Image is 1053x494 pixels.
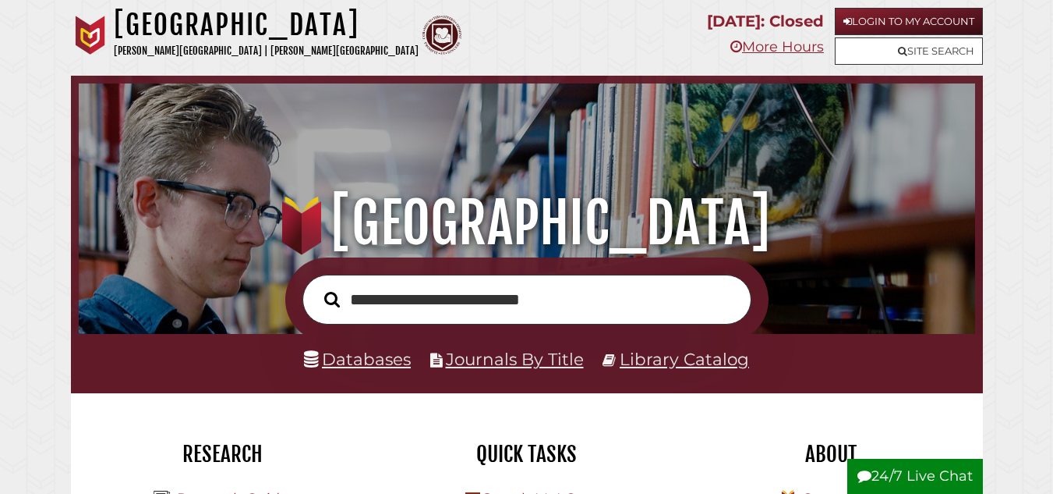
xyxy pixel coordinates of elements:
button: Search [316,287,348,311]
a: More Hours [730,38,824,55]
a: Journals By Title [446,349,584,369]
h1: [GEOGRAPHIC_DATA] [94,189,959,258]
p: [DATE]: Closed [707,8,824,35]
h1: [GEOGRAPHIC_DATA] [114,8,419,42]
a: Library Catalog [620,349,749,369]
a: Login to My Account [835,8,983,35]
a: Site Search [835,37,983,65]
h2: About [691,441,971,467]
i: Search [324,291,340,308]
img: Calvin University [71,16,110,55]
a: Databases [304,349,411,369]
p: [PERSON_NAME][GEOGRAPHIC_DATA] | [PERSON_NAME][GEOGRAPHIC_DATA] [114,42,419,60]
img: Calvin Theological Seminary [422,16,461,55]
h2: Quick Tasks [387,441,667,467]
h2: Research [83,441,363,467]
